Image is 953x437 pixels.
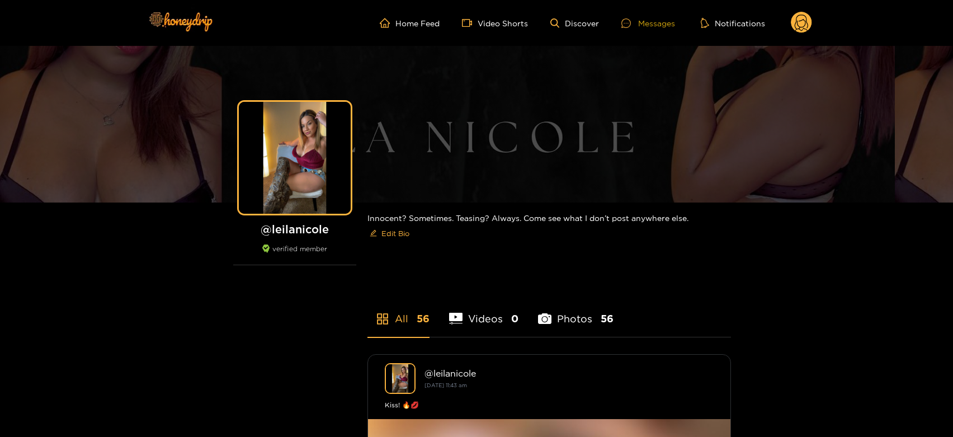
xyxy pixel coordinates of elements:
a: Discover [550,18,599,28]
span: appstore [376,312,389,326]
a: Video Shorts [462,18,528,28]
span: 0 [511,312,518,326]
li: All [367,286,430,337]
img: leilanicole [385,363,416,394]
span: edit [370,229,377,238]
div: verified member [233,245,356,265]
span: 56 [601,312,614,326]
div: Kiss! 🔥💋 [385,400,714,411]
div: Messages [621,17,675,30]
a: Home Feed [380,18,440,28]
div: @ leilanicole [424,368,714,378]
li: Photos [538,286,614,337]
div: Innocent? Sometimes. Teasing? Always. Come see what I don’t post anywhere else. [367,203,731,251]
small: [DATE] 11:43 am [424,382,467,388]
span: 56 [417,312,430,326]
span: Edit Bio [381,228,409,239]
li: Videos [449,286,518,337]
span: video-camera [462,18,478,28]
button: Notifications [697,17,768,29]
h1: @ leilanicole [233,222,356,236]
span: home [380,18,395,28]
button: editEdit Bio [367,224,412,242]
